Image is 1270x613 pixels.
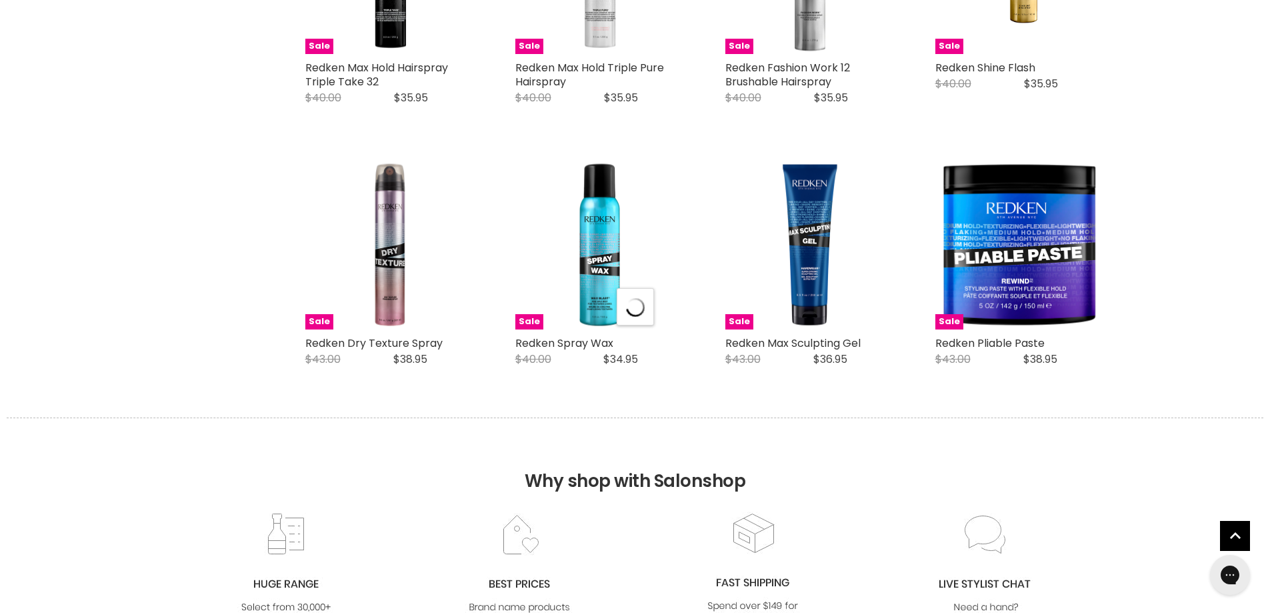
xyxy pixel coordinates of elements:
[1024,76,1058,91] span: $35.95
[725,336,861,351] a: Redken Max Sculpting Gel
[305,159,475,330] img: Redken Dry Texture Spray
[935,336,1045,351] a: Redken Pliable Paste
[725,90,761,105] span: $40.00
[725,352,761,367] span: $43.00
[725,159,895,330] img: Redken Max Sculpting Gel
[1220,521,1250,551] a: Back to top
[935,39,963,54] span: Sale
[515,336,613,351] a: Redken Spray Wax
[935,314,963,330] span: Sale
[515,314,543,330] span: Sale
[515,352,551,367] span: $40.00
[935,76,971,91] span: $40.00
[1203,550,1257,600] iframe: Gorgias live chat messenger
[515,159,685,330] img: Redken Spray Wax
[725,159,895,330] a: Redken Max Sculpting Gel Redken Max Sculpting Gel Sale
[935,352,971,367] span: $43.00
[935,159,1105,330] img: Redken Pliable Paste
[305,39,333,54] span: Sale
[515,159,685,330] a: Redken Spray Wax Redken Spray Wax Sale
[604,90,638,105] span: $35.95
[814,90,848,105] span: $35.95
[603,352,638,367] span: $34.95
[393,352,427,367] span: $38.95
[305,352,341,367] span: $43.00
[725,314,753,330] span: Sale
[305,60,448,89] a: Redken Max Hold Hairspray Triple Take 32
[305,314,333,330] span: Sale
[394,90,428,105] span: $35.95
[725,39,753,54] span: Sale
[7,418,1263,512] h2: Why shop with Salonshop
[1220,521,1250,556] span: Back to top
[935,60,1035,75] a: Redken Shine Flash
[515,60,664,89] a: Redken Max Hold Triple Pure Hairspray
[305,336,443,351] a: Redken Dry Texture Spray
[1023,352,1057,367] span: $38.95
[305,159,475,330] a: Redken Dry Texture Spray Sale
[305,90,341,105] span: $40.00
[813,352,847,367] span: $36.95
[515,90,551,105] span: $40.00
[725,60,850,89] a: Redken Fashion Work 12 Brushable Hairspray
[935,159,1105,330] a: Redken Pliable Paste Redken Pliable Paste Sale
[515,39,543,54] span: Sale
